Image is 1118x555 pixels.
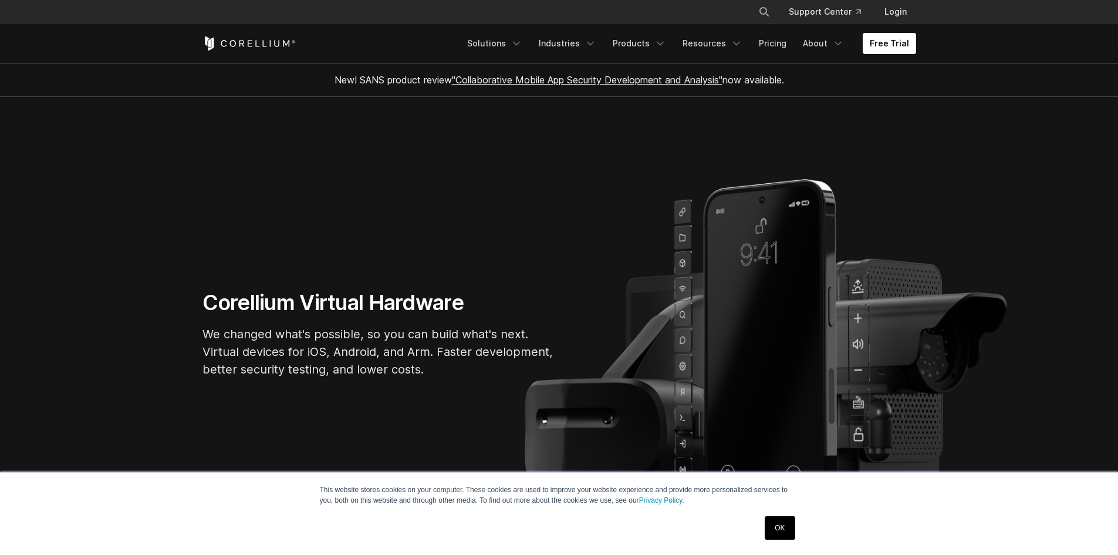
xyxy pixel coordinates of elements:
[320,485,799,506] p: This website stores cookies on your computer. These cookies are used to improve your website expe...
[452,74,722,86] a: "Collaborative Mobile App Security Development and Analysis"
[863,33,916,54] a: Free Trial
[754,1,775,22] button: Search
[202,290,555,316] h1: Corellium Virtual Hardware
[335,74,784,86] span: New! SANS product review now available.
[765,516,795,540] a: OK
[606,33,673,54] a: Products
[752,33,793,54] a: Pricing
[202,36,296,51] a: Corellium Home
[532,33,603,54] a: Industries
[202,325,555,378] p: We changed what's possible, so you can build what's next. Virtual devices for iOS, Android, and A...
[875,1,916,22] a: Login
[779,1,870,22] a: Support Center
[796,33,851,54] a: About
[639,496,684,504] a: Privacy Policy.
[460,33,916,54] div: Navigation Menu
[460,33,529,54] a: Solutions
[744,1,916,22] div: Navigation Menu
[675,33,749,54] a: Resources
